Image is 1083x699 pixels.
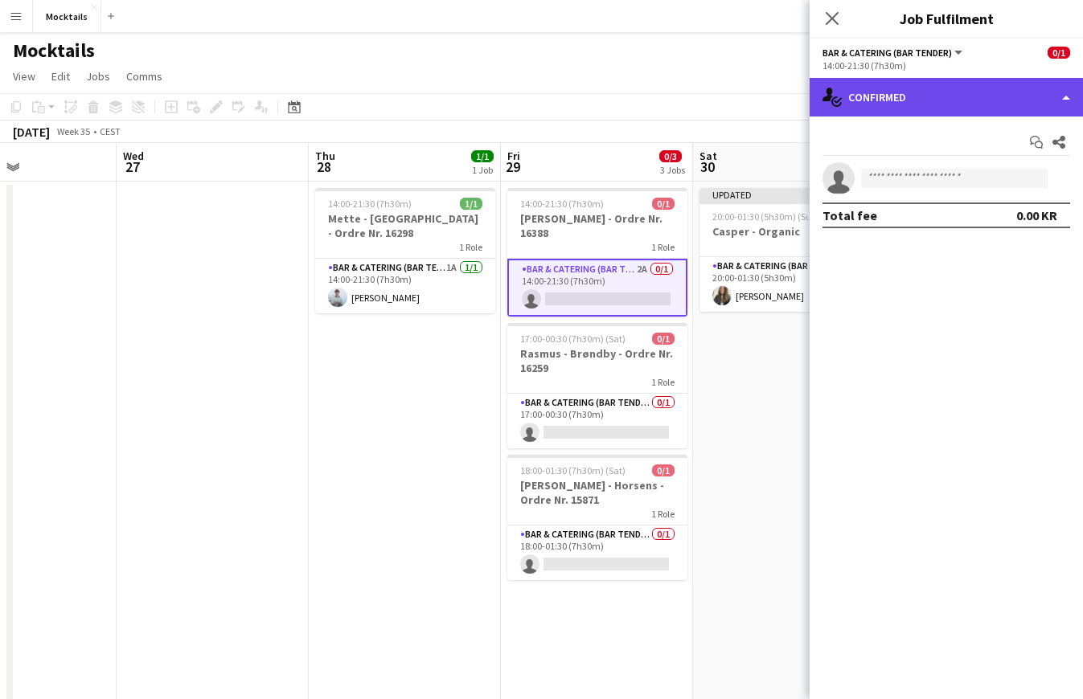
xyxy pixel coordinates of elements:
app-job-card: Updated20:00-01:30 (5h30m) (Sun)1/1Casper - Organic1 RoleBar & Catering (Bar Tender)1/120:00-01:3... [699,188,880,312]
span: 0/1 [652,464,675,476]
span: 1/1 [460,198,482,210]
span: 29 [505,157,520,176]
span: 0/3 [659,150,682,162]
h3: Mette - [GEOGRAPHIC_DATA] - Ordre Nr. 16298 [315,211,495,240]
span: Fri [507,149,520,163]
span: 1 Role [651,376,675,388]
div: 0.00 KR [1016,207,1057,223]
span: 14:00-21:30 (7h30m) [328,198,412,210]
span: Week 35 [53,125,93,137]
span: 1 Role [651,241,675,253]
a: View [6,66,42,87]
span: Comms [126,69,162,84]
div: Total fee [823,207,877,223]
span: 28 [313,157,335,176]
a: Jobs [80,66,117,87]
span: Wed [123,149,144,163]
app-job-card: 14:00-21:30 (7h30m)0/1[PERSON_NAME] - Ordre Nr. 163881 RoleBar & Catering (Bar Tender)2A0/114:00-... [507,188,687,317]
span: Sat [699,149,717,163]
h3: Job Fulfilment [810,8,1083,29]
span: 1 Role [459,241,482,253]
span: 0/1 [652,333,675,345]
span: 0/1 [652,198,675,210]
h3: [PERSON_NAME] - Ordre Nr. 16388 [507,211,687,240]
span: 1/1 [471,150,494,162]
span: Jobs [86,69,110,84]
span: 27 [121,157,144,176]
span: 14:00-21:30 (7h30m) [520,198,604,210]
div: CEST [100,125,121,137]
app-card-role: Bar & Catering (Bar Tender)1/120:00-01:30 (5h30m)[PERSON_NAME] [699,257,880,312]
h1: Mocktails [13,39,95,63]
button: Mocktails [33,1,101,32]
span: 17:00-00:30 (7h30m) (Sat) [520,333,626,345]
div: Confirmed [810,78,1083,117]
app-card-role: Bar & Catering (Bar Tender)2A0/114:00-21:30 (7h30m) [507,259,687,317]
div: [DATE] [13,124,50,140]
a: Comms [120,66,169,87]
div: 3 Jobs [660,164,685,176]
div: Updated [699,188,880,201]
span: 20:00-01:30 (5h30m) (Sun) [712,211,820,223]
app-job-card: 18:00-01:30 (7h30m) (Sat)0/1[PERSON_NAME] - Horsens - Ordre Nr. 158711 RoleBar & Catering (Bar Te... [507,455,687,580]
span: 1 Role [651,508,675,520]
span: Bar & Catering (Bar Tender) [823,47,952,59]
span: 0/1 [1048,47,1070,59]
app-card-role: Bar & Catering (Bar Tender)1A1/114:00-21:30 (7h30m)[PERSON_NAME] [315,259,495,313]
app-card-role: Bar & Catering (Bar Tender)0/117:00-00:30 (7h30m) [507,394,687,448]
app-card-role: Bar & Catering (Bar Tender)0/118:00-01:30 (7h30m) [507,525,687,580]
h3: [PERSON_NAME] - Horsens - Ordre Nr. 15871 [507,478,687,507]
span: 18:00-01:30 (7h30m) (Sat) [520,464,626,476]
div: 1 Job [472,164,493,176]
app-job-card: 17:00-00:30 (7h30m) (Sat)0/1Rasmus - Brøndby - Ordre Nr. 162591 RoleBar & Catering (Bar Tender)0/... [507,323,687,448]
h3: Casper - Organic [699,224,880,239]
span: 30 [697,157,717,176]
a: Edit [45,66,76,87]
span: Edit [51,69,70,84]
div: 14:00-21:30 (7h30m) [823,59,1070,72]
span: Thu [315,149,335,163]
h3: Rasmus - Brøndby - Ordre Nr. 16259 [507,346,687,375]
button: Bar & Catering (Bar Tender) [823,47,965,59]
app-job-card: 14:00-21:30 (7h30m)1/1Mette - [GEOGRAPHIC_DATA] - Ordre Nr. 162981 RoleBar & Catering (Bar Tender... [315,188,495,313]
span: View [13,69,35,84]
